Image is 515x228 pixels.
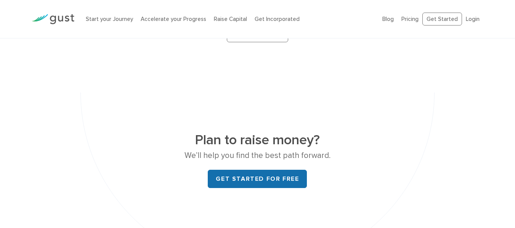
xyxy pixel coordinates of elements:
[141,16,206,22] a: Accelerate your Progress
[214,16,247,22] a: Raise Capital
[382,16,394,22] a: Blog
[114,131,401,149] h2: Plan to raise money?
[255,16,300,22] a: Get Incorporated
[422,13,462,26] a: Get Started
[114,149,401,162] p: We’ll help you find the best path forward.
[32,14,74,24] img: Gust Logo
[86,16,133,22] a: Start your Journey
[208,170,307,188] a: Get started for free
[466,16,480,22] a: Login
[401,16,419,22] a: Pricing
